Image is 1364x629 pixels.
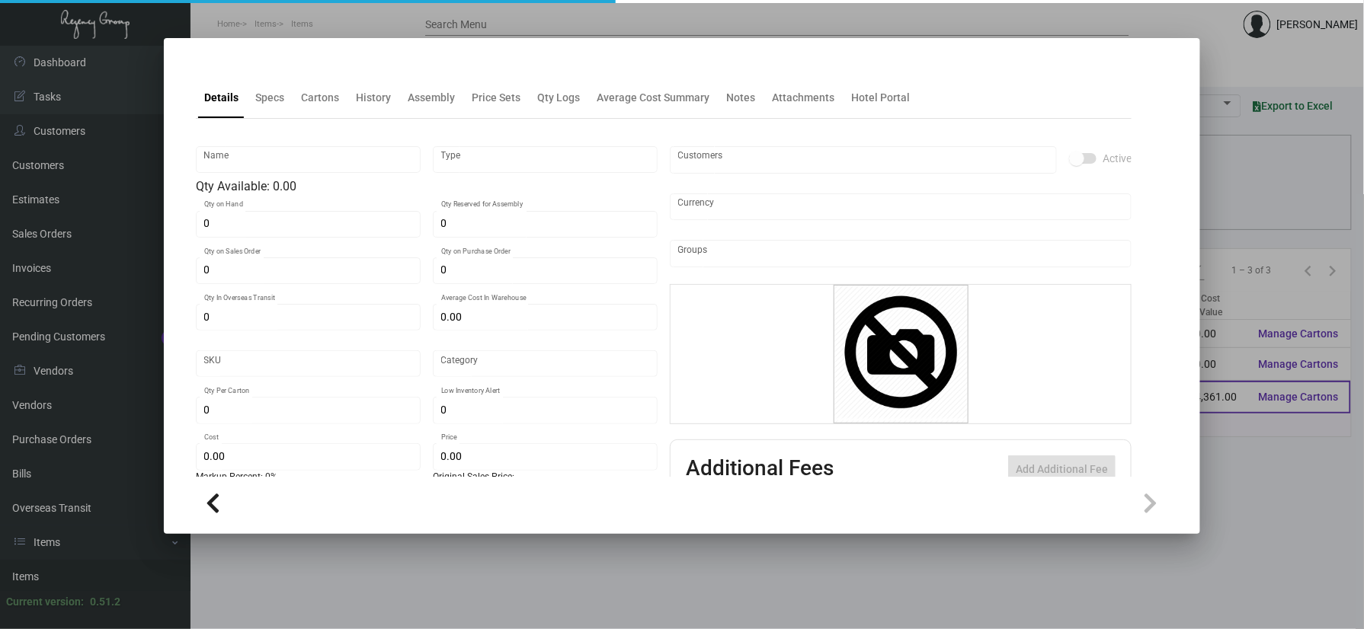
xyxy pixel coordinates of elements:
input: Add new.. [678,154,1049,166]
span: Active [1103,149,1132,168]
span: Add Additional Fee [1016,463,1108,475]
div: 0.51.2 [90,594,120,610]
div: History [356,90,391,106]
div: Price Sets [472,90,520,106]
button: Add Additional Fee [1008,455,1116,483]
div: Qty Logs [537,90,580,106]
div: Details [204,90,239,106]
div: Attachments [772,90,834,106]
div: Specs [255,90,284,106]
h2: Additional Fees [686,455,834,483]
div: Current version: [6,594,84,610]
div: Qty Available: 0.00 [196,177,658,196]
div: Assembly [408,90,455,106]
div: Cartons [301,90,339,106]
input: Add new.. [678,247,1124,260]
div: Notes [726,90,755,106]
div: Hotel Portal [851,90,910,106]
div: Average Cost Summary [597,90,709,106]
